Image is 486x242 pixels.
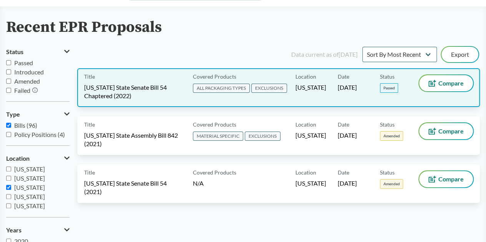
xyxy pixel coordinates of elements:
[380,179,403,189] span: Amended
[295,179,326,188] span: [US_STATE]
[251,84,287,93] span: EXCLUSIONS
[193,72,236,81] span: Covered Products
[84,131,184,148] span: [US_STATE] State Assembly Bill 842 (2021)
[6,60,11,65] input: Passed
[193,168,236,176] span: Covered Products
[193,132,243,141] span: MATERIAL SPECIFIC
[438,128,464,134] span: Compare
[193,84,250,93] span: ALL PACKAGING TYPES
[338,168,349,176] span: Date
[295,83,326,92] span: [US_STATE]
[438,80,464,86] span: Compare
[84,72,95,81] span: Title
[193,120,236,128] span: Covered Products
[338,179,357,188] span: [DATE]
[6,45,70,58] button: Status
[6,123,11,128] input: Bills (96)
[6,194,11,199] input: [US_STATE]
[6,227,22,234] span: Years
[6,152,70,165] button: Location
[419,123,473,139] button: Compare
[6,185,11,190] input: [US_STATE]
[380,72,395,81] span: Status
[193,179,204,187] span: N/A
[6,155,30,162] span: Location
[438,176,464,182] span: Compare
[6,19,162,36] h2: Recent EPR Proposals
[84,83,184,100] span: [US_STATE] State Senate Bill 54 Chaptered (2022)
[14,184,45,191] span: [US_STATE]
[14,87,30,94] span: Failed
[338,83,357,92] span: [DATE]
[245,132,280,141] span: EXCLUSIONS
[14,202,45,209] span: [US_STATE]
[6,79,11,84] input: Amended
[419,75,473,91] button: Compare
[6,48,23,55] span: Status
[6,203,11,208] input: [US_STATE]
[441,47,478,62] button: Export
[14,175,45,182] span: [US_STATE]
[6,166,11,171] input: [US_STATE]
[14,122,37,129] span: Bills (96)
[295,131,326,140] span: [US_STATE]
[295,168,316,176] span: Location
[14,68,44,76] span: Introduced
[14,77,40,85] span: Amended
[6,224,70,237] button: Years
[6,111,20,118] span: Type
[6,108,70,121] button: Type
[14,165,45,173] span: [US_STATE]
[338,72,349,81] span: Date
[338,120,349,128] span: Date
[84,168,95,176] span: Title
[14,59,33,66] span: Passed
[295,72,316,81] span: Location
[338,131,357,140] span: [DATE]
[14,193,45,200] span: [US_STATE]
[380,131,403,141] span: Amended
[291,50,358,59] div: Data current as of [DATE]
[6,88,11,93] input: Failed
[6,176,11,181] input: [US_STATE]
[84,179,184,196] span: [US_STATE] State Senate Bill 54 (2021)
[295,120,316,128] span: Location
[84,120,95,128] span: Title
[6,69,11,74] input: Introduced
[380,168,395,176] span: Status
[419,171,473,187] button: Compare
[380,120,395,128] span: Status
[14,131,65,138] span: Policy Positions (4)
[6,132,11,137] input: Policy Positions (4)
[380,83,398,93] span: Passed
